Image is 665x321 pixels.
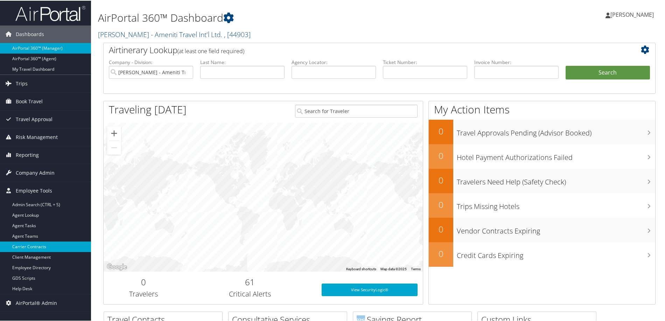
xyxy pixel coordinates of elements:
[16,25,44,42] span: Dashboards
[429,168,655,193] a: 0Travelers Need Help (Safety Check)
[429,242,655,266] a: 0Credit Cards Expiring
[16,92,43,110] span: Book Travel
[105,262,128,271] a: Open this area in Google Maps (opens a new window)
[411,266,421,270] a: Terms (opens in new tab)
[105,262,128,271] img: Google
[429,102,655,116] h1: My Action Items
[429,217,655,242] a: 0Vendor Contracts Expiring
[177,47,244,54] span: (at least one field required)
[109,288,178,298] h3: Travelers
[429,149,453,161] h2: 0
[107,126,121,140] button: Zoom in
[107,140,121,154] button: Zoom out
[16,110,52,127] span: Travel Approval
[15,5,85,21] img: airportal-logo.png
[109,275,178,287] h2: 0
[457,197,655,211] h3: Trips Missing Hotels
[109,43,604,55] h2: Airtinerary Lookup
[295,104,418,117] input: Search for Traveler
[322,283,418,295] a: View SecurityLogic®
[16,128,58,145] span: Risk Management
[16,146,39,163] span: Reporting
[429,144,655,168] a: 0Hotel Payment Authorizations Failed
[429,125,453,137] h2: 0
[605,4,661,25] a: [PERSON_NAME]
[16,163,55,181] span: Company Admin
[429,198,453,210] h2: 0
[292,58,376,65] label: Agency Locator:
[224,29,251,39] span: , [ 44903 ]
[346,266,376,271] button: Keyboard shortcuts
[457,148,655,162] h3: Hotel Payment Authorizations Failed
[429,174,453,186] h2: 0
[457,246,655,260] h3: Credit Cards Expiring
[457,124,655,137] h3: Travel Approvals Pending (Advisor Booked)
[200,58,285,65] label: Last Name:
[457,173,655,186] h3: Travelers Need Help (Safety Check)
[109,58,193,65] label: Company - Division:
[474,58,559,65] label: Invoice Number:
[16,74,28,92] span: Trips
[380,266,407,270] span: Map data ©2025
[429,223,453,235] h2: 0
[610,10,654,18] span: [PERSON_NAME]
[189,288,311,298] h3: Critical Alerts
[383,58,467,65] label: Ticket Number:
[16,181,52,199] span: Employee Tools
[189,275,311,287] h2: 61
[16,294,57,311] span: AirPortal® Admin
[457,222,655,235] h3: Vendor Contracts Expiring
[429,193,655,217] a: 0Trips Missing Hotels
[566,65,650,79] button: Search
[109,102,187,116] h1: Traveling [DATE]
[429,247,453,259] h2: 0
[98,29,251,39] a: [PERSON_NAME] - Ameniti Travel Int'l Ltd.
[98,10,473,25] h1: AirPortal 360™ Dashboard
[429,119,655,144] a: 0Travel Approvals Pending (Advisor Booked)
